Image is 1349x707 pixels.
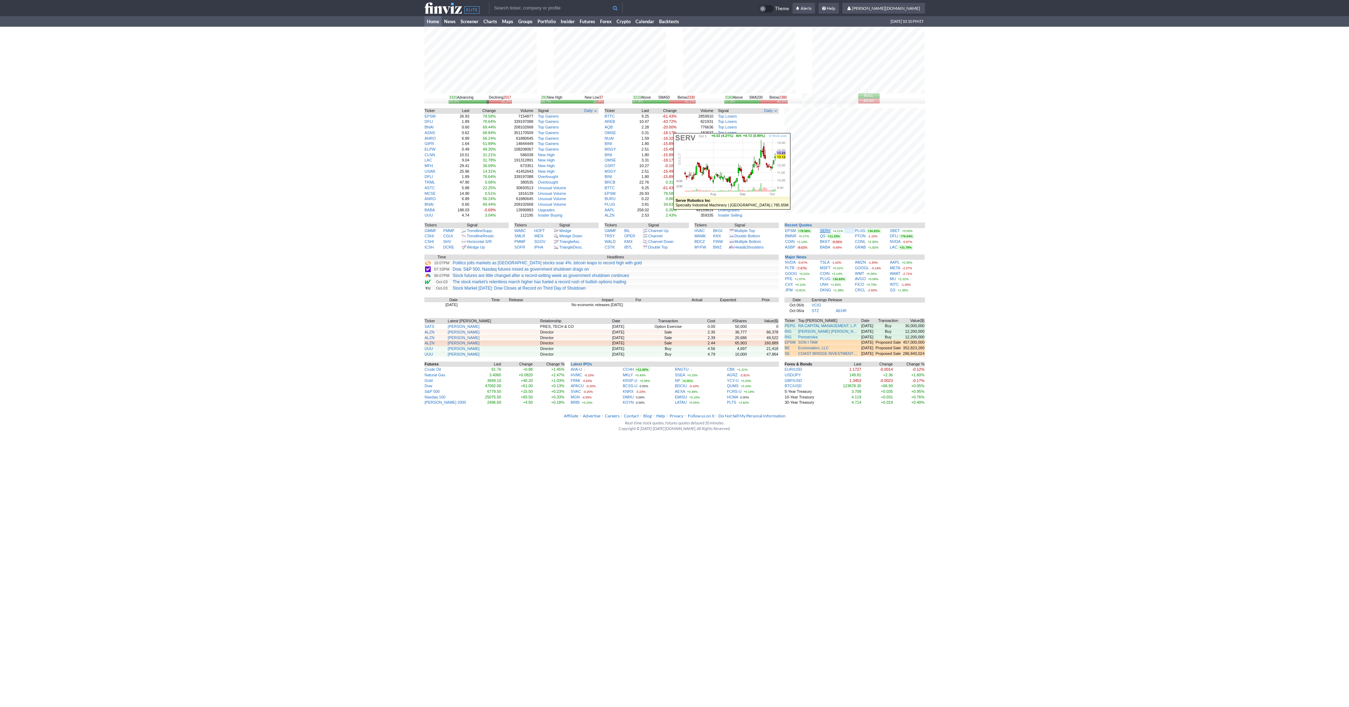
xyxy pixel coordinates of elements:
[727,367,735,371] a: CBK
[605,125,613,129] a: AQB
[425,245,434,249] a: ICSH
[425,180,435,184] a: TRML
[425,186,435,190] a: ASTC
[633,95,651,100] div: Above
[605,229,617,233] a: GMMF
[789,303,804,307] a: Oct 06/b
[670,413,683,418] a: Privacy
[538,136,559,140] a: Top Gainers
[449,95,474,100] div: Advancing
[559,229,572,233] a: Wedge
[514,239,526,244] a: PMMF
[623,395,634,399] a: DMIIU
[624,239,633,244] a: KMX
[453,286,586,291] a: Stock Market [DATE]: Dow Closes at Record on Third Day of Shutdown
[785,255,807,259] b: Major News
[820,239,830,244] a: BKKT
[820,234,826,238] a: QS
[820,271,830,276] a: COIN
[785,266,795,270] a: PLTR
[425,158,432,162] a: LAC
[890,282,899,286] a: INTC
[674,133,788,197] img: chart.ashx
[727,378,738,383] a: YCY-U
[449,95,457,99] span: 3331
[785,335,792,339] a: RIG
[605,119,615,124] a: AREB
[657,16,682,27] a: Backtests
[584,108,593,114] span: Daily
[713,229,722,233] a: BKGI
[632,95,696,100] div: SMA50
[675,395,687,399] a: EMISU
[633,16,657,27] a: Calendar
[727,395,738,399] a: HCMA
[453,279,626,284] a: The stock market’s relentless march higher has fueled a record rush of bullish options trading
[793,3,815,14] a: Alerts
[538,147,559,151] a: Top Gainers
[571,367,582,371] a: AIIA-U
[624,413,639,418] a: Contact
[571,378,580,383] a: FRMI
[593,100,603,103] div: 11.3%
[785,367,802,371] a: EUR/USD
[425,131,435,135] a: ASNS
[425,191,436,196] a: MCSE
[453,267,589,272] a: Dow, S&P 500, Nasdaq futures mixed as government shutdown drags on
[571,400,580,404] a: BRBI
[890,260,900,264] a: AAPL
[785,282,793,286] a: CVX
[425,352,433,356] a: UUU
[571,362,592,366] b: Latest IPOs
[727,373,738,377] a: AGRZ
[643,413,652,418] a: Blog
[577,16,598,27] a: Futures
[605,114,615,118] a: BTTC
[538,164,555,168] a: New High
[855,260,866,264] a: AMZN
[785,324,796,328] a: PEPG
[648,229,669,233] a: Channel Up
[855,229,866,233] a: PLUG
[605,169,616,173] a: MSGY
[675,400,687,404] a: LATAU
[614,16,633,27] a: Crypto
[538,208,555,212] a: Upgrades
[648,239,673,244] a: Channel Down
[442,16,458,27] a: News
[535,16,558,27] a: Portfolio
[633,100,643,103] div: 57.9%
[538,191,566,196] a: Unusual Volume
[725,95,743,100] div: Above
[890,266,900,270] a: META
[798,323,857,329] a: RA CAPITAL MANAGEMENT, L.P.
[890,277,896,281] a: MU
[538,197,566,201] a: Unusual Volume
[447,108,470,114] th: Last
[718,131,737,135] a: Top Losers
[571,373,582,377] a: HVMC
[855,239,866,244] a: CONL
[514,229,526,233] a: WABC
[605,158,616,162] a: OMSE
[489,2,623,14] input: Search ticker, company or profile
[624,229,630,233] a: BIL
[890,234,898,238] a: DFLI
[785,373,801,377] a: USD/JPY
[656,413,665,418] a: Help
[785,223,812,227] a: Recent Quotes
[425,395,445,399] a: Nasdaq 100
[448,324,480,329] a: [PERSON_NAME]
[424,108,447,114] th: Ticker
[425,367,441,371] a: Crude Oil
[842,3,925,14] a: [PERSON_NAME][DOMAIN_NAME]
[541,95,562,100] div: New High
[890,229,900,233] a: SBET
[538,169,555,173] a: New High
[467,234,495,238] a: TrendlineResist.
[735,234,760,238] a: Double Bottom
[718,114,737,118] a: Top Losers
[538,174,558,179] a: Overbought
[718,413,786,418] a: Do Not Sell My Personal Information
[425,234,434,238] a: CSHI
